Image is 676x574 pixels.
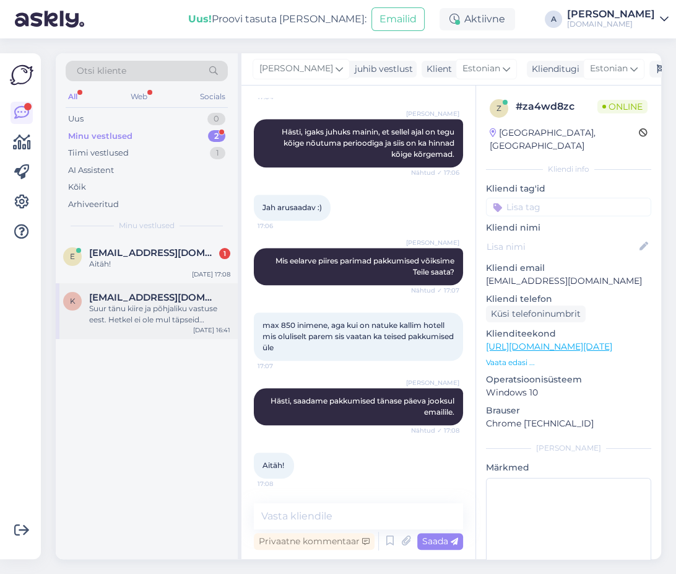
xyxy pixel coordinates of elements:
span: [PERSON_NAME] [406,238,459,247]
span: 17:07 [258,361,304,371]
span: Estonian [462,62,500,76]
span: Jah arusaadav :) [262,203,322,212]
div: A [545,11,562,28]
span: [PERSON_NAME] [406,378,459,387]
span: e [70,252,75,261]
div: Klienditugi [527,63,579,76]
p: Märkmed [486,461,651,474]
div: 1 [219,248,230,259]
div: Privaatne kommentaar [254,533,375,550]
input: Lisa tag [486,198,651,216]
div: Kliendi info [486,164,651,175]
span: Online [597,100,648,113]
span: 17:08 [258,479,304,488]
div: [GEOGRAPHIC_DATA], [GEOGRAPHIC_DATA] [490,126,639,152]
div: Kõik [68,181,86,193]
div: Suur tänu kiire ja põhjaliku vastuse eest. Hetkel ei ole mul täpseid kuupäevi ega kindlaid sihtko... [89,303,230,325]
span: Otsi kliente [77,64,126,77]
span: 17:06 [258,221,304,231]
div: [PERSON_NAME] [567,9,655,19]
p: Windows 10 [486,386,651,399]
p: [EMAIL_ADDRESS][DOMAIN_NAME] [486,275,651,288]
b: Uus! [188,13,212,25]
div: [DOMAIN_NAME] [567,19,655,29]
img: Askly Logo [10,63,33,87]
span: Nähtud ✓ 17:07 [411,286,459,295]
div: [DATE] 16:41 [193,325,230,335]
div: Socials [197,89,228,105]
p: Vaata edasi ... [486,357,651,368]
div: Küsi telefoninumbrit [486,306,586,322]
span: [PERSON_NAME] [406,109,459,118]
span: Minu vestlused [119,220,175,231]
div: Proovi tasuta [PERSON_NAME]: [188,12,366,27]
span: Hästi, igaks juhuks mainin, et sellel ajal on tegu kõige nõutuma perioodiga ja siis on ka hinnad ... [282,127,456,159]
div: AI Assistent [68,164,114,177]
div: Arhiveeritud [68,198,119,211]
p: Operatsioonisüsteem [486,373,651,386]
p: Kliendi tag'id [486,182,651,195]
p: Brauser [486,404,651,417]
div: Aitäh! [89,258,230,270]
p: Kliendi email [486,262,651,275]
a: [URL][DOMAIN_NAME][DATE] [486,341,612,352]
span: Aitäh! [262,461,284,470]
div: # za4wd8zc [516,99,597,114]
span: katrin.tarvas@mail.ee [89,292,218,303]
span: Hästi, saadame pakkumised tänase päeva jooksul emailile. [271,396,456,417]
span: Nähtud ✓ 17:08 [411,426,459,435]
span: z [496,104,501,113]
div: Web [128,89,150,105]
p: Klienditeekond [486,327,651,340]
div: 1 [210,147,225,159]
div: [PERSON_NAME] [486,443,651,454]
div: Uus [68,113,84,125]
span: max 850 inimene, aga kui on natuke kallim hotell mis oluliselt parem sis vaatan ka teised pakkumi... [262,320,456,352]
div: Klient [422,63,452,76]
span: eveber@tlu.ee [89,247,218,258]
span: Estonian [590,62,628,76]
input: Lisa nimi [487,240,637,254]
p: Kliendi telefon [486,293,651,306]
p: Kliendi nimi [486,221,651,234]
div: Aktiivne [440,8,515,30]
span: Saada [422,536,458,547]
a: [PERSON_NAME][DOMAIN_NAME] [567,9,669,29]
button: Emailid [371,7,425,31]
p: Chrome [TECHNICAL_ID] [486,417,651,430]
span: Nähtud ✓ 17:06 [411,168,459,177]
span: Mis eelarve piires parimad pakkumised võiksime Teile saata? [275,256,456,276]
div: juhib vestlust [350,63,413,76]
div: Minu vestlused [68,130,132,143]
span: k [70,296,76,306]
div: Tiimi vestlused [68,147,129,159]
div: All [66,89,80,105]
div: [DATE] 17:08 [192,270,230,279]
div: 2 [208,130,225,143]
span: [PERSON_NAME] [259,62,333,76]
div: 0 [207,113,225,125]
